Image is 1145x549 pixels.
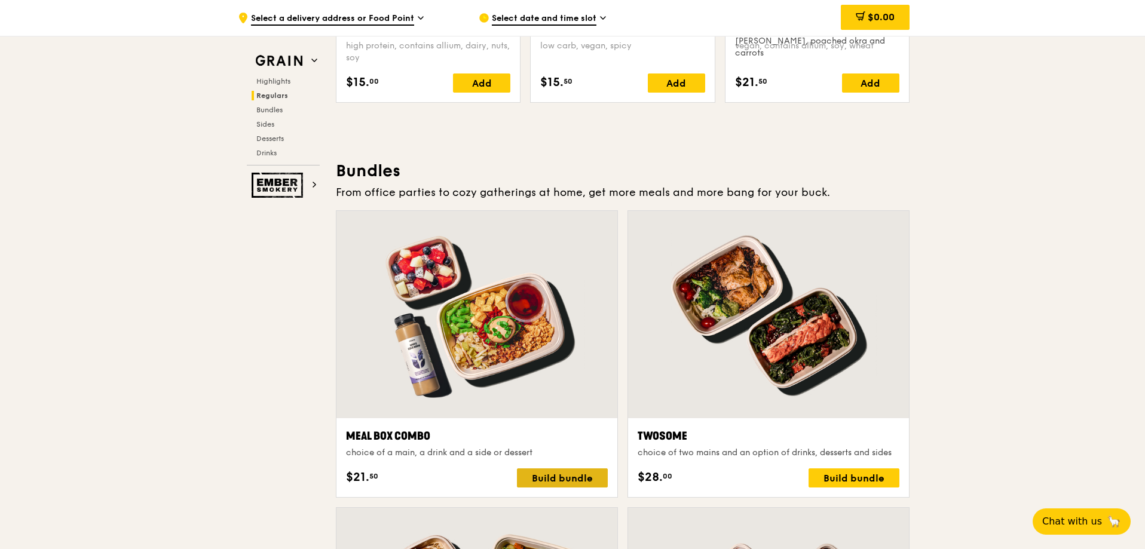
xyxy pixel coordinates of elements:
[346,73,369,91] span: $15.
[758,76,767,86] span: 50
[336,160,910,182] h3: Bundles
[842,73,899,93] div: Add
[540,40,705,64] div: low carb, vegan, spicy
[346,468,369,486] span: $21.
[346,447,608,459] div: choice of a main, a drink and a side or dessert
[256,120,274,128] span: Sides
[492,13,596,26] span: Select date and time slot
[638,468,663,486] span: $28.
[369,76,379,86] span: 00
[252,50,307,72] img: Grain web logo
[252,173,307,198] img: Ember Smokery web logo
[564,76,572,86] span: 50
[256,77,290,85] span: Highlights
[735,73,758,91] span: $21.
[1042,514,1102,529] span: Chat with us
[256,134,284,143] span: Desserts
[336,184,910,201] div: From office parties to cozy gatherings at home, get more meals and more bang for your buck.
[638,428,899,444] div: Twosome
[735,40,899,64] div: vegan, contains allium, soy, wheat
[663,471,672,481] span: 00
[346,40,510,64] div: high protein, contains allium, dairy, nuts, soy
[346,428,608,444] div: Meal Box Combo
[453,73,510,93] div: Add
[256,149,277,157] span: Drinks
[868,11,895,23] span: $0.00
[648,73,705,93] div: Add
[1033,508,1131,535] button: Chat with us🦙
[251,13,414,26] span: Select a delivery address or Food Point
[540,73,564,91] span: $15.
[809,468,899,487] div: Build bundle
[256,106,283,114] span: Bundles
[369,471,378,481] span: 50
[638,447,899,459] div: choice of two mains and an option of drinks, desserts and sides
[517,468,608,487] div: Build bundle
[1107,514,1121,529] span: 🦙
[256,91,288,100] span: Regulars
